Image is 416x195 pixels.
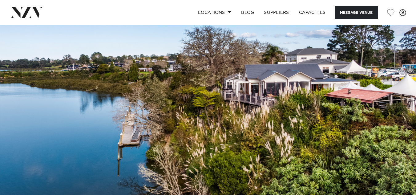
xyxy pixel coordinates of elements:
a: BLOG [236,6,259,19]
button: Message Venue [335,6,378,19]
img: nzv-logo.png [10,7,43,18]
a: Capacities [294,6,331,19]
a: Locations [193,6,236,19]
a: SUPPLIERS [259,6,294,19]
